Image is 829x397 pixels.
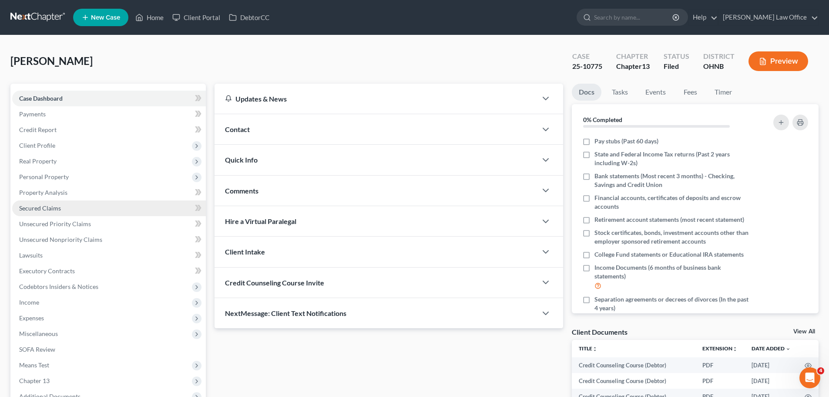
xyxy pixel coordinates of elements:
[817,367,824,374] span: 4
[676,84,704,101] a: Fees
[642,62,650,70] span: 13
[12,185,206,200] a: Property Analysis
[594,193,749,211] span: Financial accounts, certificates of deposits and escrow accounts
[572,327,628,336] div: Client Documents
[19,346,55,353] span: SOFA Review
[225,217,296,225] span: Hire a Virtual Paralegal
[19,110,46,118] span: Payments
[19,142,55,149] span: Client Profile
[745,357,798,373] td: [DATE]
[748,51,808,71] button: Preview
[594,9,674,25] input: Search by name...
[19,189,67,196] span: Property Analysis
[19,157,57,165] span: Real Property
[19,377,50,384] span: Chapter 13
[793,329,815,335] a: View All
[605,84,635,101] a: Tasks
[752,345,791,352] a: Date Added expand_more
[708,84,739,101] a: Timer
[12,91,206,106] a: Case Dashboard
[572,51,602,61] div: Case
[594,295,749,312] span: Separation agreements or decrees of divorces (In the past 4 years)
[583,116,622,123] strong: 0% Completed
[19,299,39,306] span: Income
[225,187,258,195] span: Comments
[12,216,206,232] a: Unsecured Priority Claims
[225,248,265,256] span: Client Intake
[19,361,49,369] span: Means Test
[225,125,250,133] span: Contact
[718,10,818,25] a: [PERSON_NAME] Law Office
[19,267,75,275] span: Executory Contracts
[225,278,324,287] span: Credit Counseling Course Invite
[785,346,791,352] i: expand_more
[19,236,102,243] span: Unsecured Nonpriority Claims
[638,84,673,101] a: Events
[732,346,738,352] i: unfold_more
[168,10,225,25] a: Client Portal
[594,250,744,259] span: College Fund statements or Educational IRA statements
[688,10,718,25] a: Help
[225,94,527,103] div: Updates & News
[592,346,597,352] i: unfold_more
[594,228,749,246] span: Stock certificates, bonds, investment accounts other than employer sponsored retirement accounts
[19,283,98,290] span: Codebtors Insiders & Notices
[594,150,749,167] span: State and Federal Income Tax returns (Past 2 years including W-2s)
[12,248,206,263] a: Lawsuits
[225,156,258,164] span: Quick Info
[664,51,689,61] div: Status
[12,106,206,122] a: Payments
[225,10,274,25] a: DebtorCC
[12,263,206,279] a: Executory Contracts
[572,61,602,71] div: 25-10775
[19,126,57,133] span: Credit Report
[594,137,658,146] span: Pay stubs (Past 60 days)
[19,95,63,102] span: Case Dashboard
[19,314,44,322] span: Expenses
[91,14,120,21] span: New Case
[594,215,744,224] span: Retirement account statements (most recent statement)
[616,51,650,61] div: Chapter
[579,345,597,352] a: Titleunfold_more
[616,61,650,71] div: Chapter
[703,61,735,71] div: OHNB
[12,232,206,248] a: Unsecured Nonpriority Claims
[225,309,346,317] span: NextMessage: Client Text Notifications
[594,263,749,281] span: Income Documents (6 months of business bank statements)
[695,373,745,389] td: PDF
[10,54,93,67] span: [PERSON_NAME]
[572,84,601,101] a: Docs
[131,10,168,25] a: Home
[12,122,206,138] a: Credit Report
[19,330,58,337] span: Miscellaneous
[703,51,735,61] div: District
[19,204,61,212] span: Secured Claims
[19,251,43,259] span: Lawsuits
[572,373,695,389] td: Credit Counseling Course (Debtor)
[695,357,745,373] td: PDF
[572,357,695,373] td: Credit Counseling Course (Debtor)
[702,345,738,352] a: Extensionunfold_more
[799,367,820,388] iframe: Intercom live chat
[19,220,91,227] span: Unsecured Priority Claims
[19,173,69,180] span: Personal Property
[12,342,206,357] a: SOFA Review
[664,61,689,71] div: Filed
[594,172,749,189] span: Bank statements (Most recent 3 months) - Checking, Savings and Credit Union
[745,373,798,389] td: [DATE]
[12,200,206,216] a: Secured Claims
